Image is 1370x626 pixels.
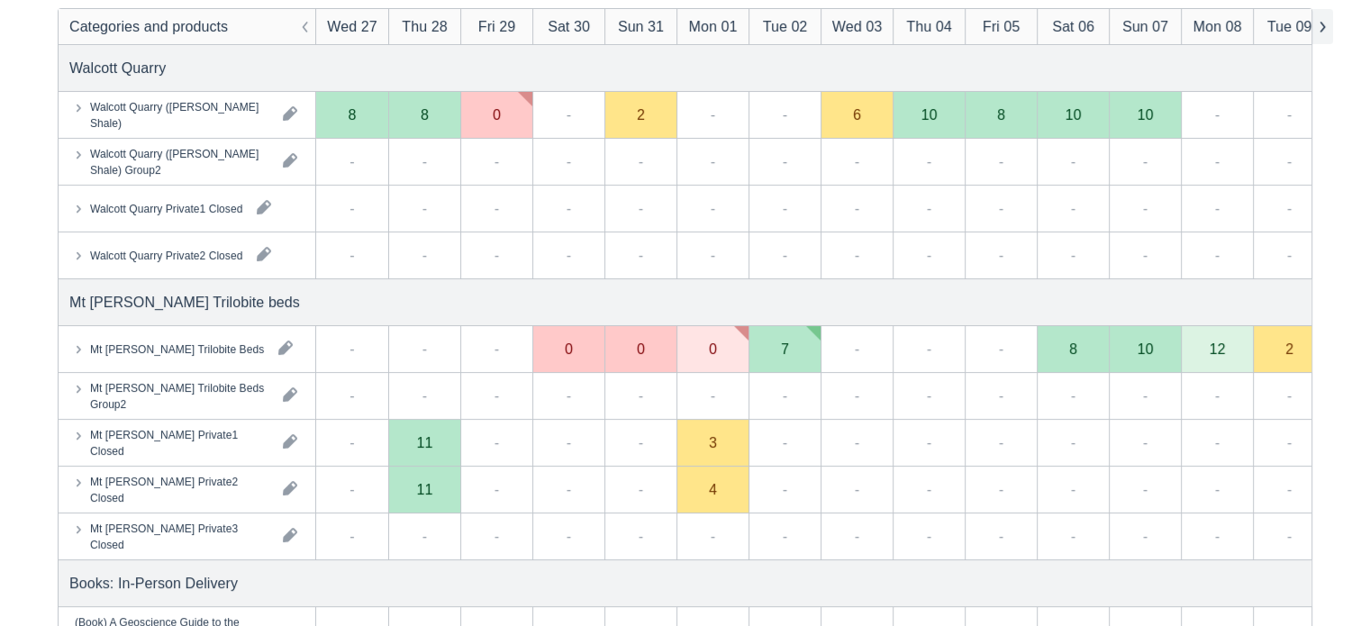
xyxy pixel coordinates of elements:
[783,244,787,266] div: -
[494,338,499,359] div: -
[999,385,1003,406] div: -
[1143,478,1148,500] div: -
[927,338,931,359] div: -
[999,478,1003,500] div: -
[422,150,427,172] div: -
[1287,197,1292,219] div: -
[927,525,931,547] div: -
[421,107,429,122] div: 8
[494,525,499,547] div: -
[855,338,859,359] div: -
[567,150,571,172] div: -
[494,244,499,266] div: -
[422,525,427,547] div: -
[711,104,715,125] div: -
[711,244,715,266] div: -
[494,478,499,500] div: -
[927,197,931,219] div: -
[711,197,715,219] div: -
[402,15,447,37] div: Thu 28
[1285,341,1293,356] div: 2
[1287,478,1292,500] div: -
[927,244,931,266] div: -
[783,104,787,125] div: -
[783,150,787,172] div: -
[711,385,715,406] div: -
[999,525,1003,547] div: -
[349,338,354,359] div: -
[999,150,1003,172] div: -
[1066,107,1082,122] div: 10
[1215,525,1220,547] div: -
[548,15,590,37] div: Sat 30
[349,107,357,122] div: 8
[855,431,859,453] div: -
[567,197,571,219] div: -
[422,385,427,406] div: -
[639,244,643,266] div: -
[69,291,300,313] div: Mt [PERSON_NAME] Trilobite beds
[927,431,931,453] div: -
[1071,385,1075,406] div: -
[783,431,787,453] div: -
[927,478,931,500] div: -
[1193,15,1242,37] div: Mon 08
[927,385,931,406] div: -
[855,244,859,266] div: -
[1069,341,1077,356] div: 8
[69,572,238,594] div: Books: In-Person Delivery
[689,15,738,37] div: Mon 01
[567,478,571,500] div: -
[567,385,571,406] div: -
[422,244,427,266] div: -
[832,15,882,37] div: Wed 03
[921,107,938,122] div: 10
[855,478,859,500] div: -
[567,431,571,453] div: -
[1215,478,1220,500] div: -
[422,197,427,219] div: -
[1287,431,1292,453] div: -
[1052,15,1094,37] div: Sat 06
[90,473,268,505] div: Mt [PERSON_NAME] Private2 Closed
[69,57,166,78] div: Walcott Quarry
[567,104,571,125] div: -
[422,338,427,359] div: -
[709,341,717,356] div: 0
[906,15,951,37] div: Thu 04
[639,197,643,219] div: -
[90,247,242,263] div: Walcott Quarry Private2 Closed
[327,15,377,37] div: Wed 27
[417,482,433,496] div: 11
[349,525,354,547] div: -
[618,15,664,37] div: Sun 31
[763,15,808,37] div: Tue 02
[494,197,499,219] div: -
[999,431,1003,453] div: -
[1122,15,1168,37] div: Sun 07
[1215,104,1220,125] div: -
[1138,341,1154,356] div: 10
[1215,385,1220,406] div: -
[783,385,787,406] div: -
[1143,385,1148,406] div: -
[1143,244,1148,266] div: -
[567,525,571,547] div: -
[349,150,354,172] div: -
[1287,385,1292,406] div: -
[1071,525,1075,547] div: -
[711,150,715,172] div: -
[637,341,645,356] div: 0
[494,431,499,453] div: -
[1071,431,1075,453] div: -
[639,525,643,547] div: -
[567,244,571,266] div: -
[478,15,515,37] div: Fri 29
[983,15,1020,37] div: Fri 05
[711,525,715,547] div: -
[349,244,354,266] div: -
[349,197,354,219] div: -
[639,385,643,406] div: -
[1071,478,1075,500] div: -
[639,431,643,453] div: -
